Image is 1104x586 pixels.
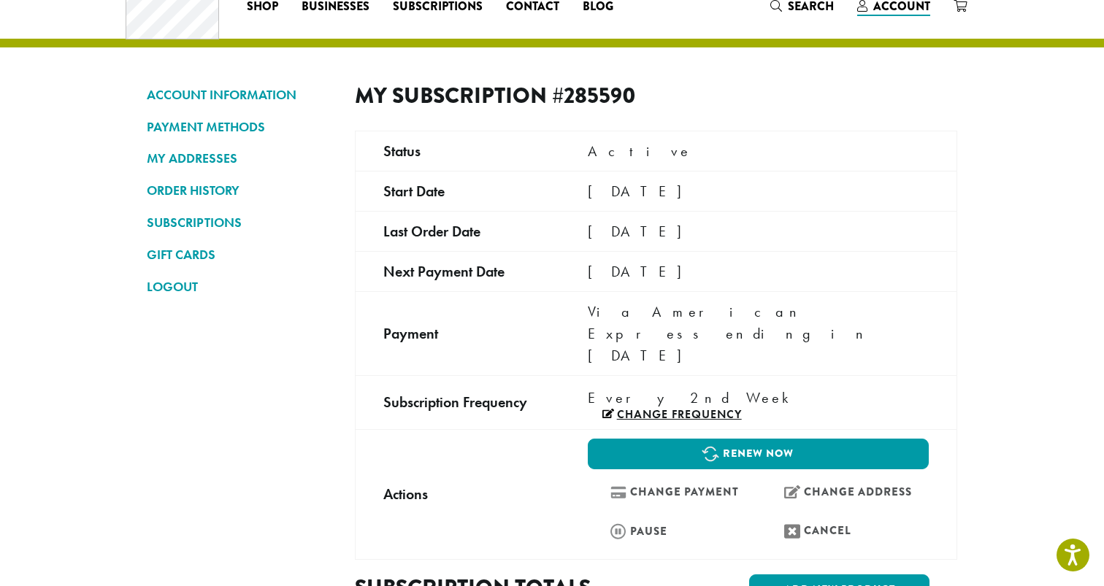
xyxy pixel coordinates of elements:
a: MY ADDRESSES [147,146,333,171]
a: Pause [588,515,755,547]
a: Renew now [588,439,929,469]
td: Next payment date [356,251,560,291]
span: Via American Express ending in [DATE] [588,302,873,365]
h2: My Subscription #285590 [355,82,644,109]
td: Subscription Frequency [356,375,560,429]
td: Last order date [356,211,560,251]
td: Start date [356,171,560,211]
a: Change frequency [602,409,742,420]
a: ORDER HISTORY [147,178,333,203]
td: Status [356,131,560,171]
td: [DATE] [560,251,957,291]
td: [DATE] [560,171,957,211]
td: [DATE] [560,211,957,251]
a: GIFT CARDS [147,242,333,267]
a: ACCOUNT INFORMATION [147,82,333,107]
td: Active [560,131,957,171]
td: Payment [356,291,560,375]
a: SUBSCRIPTIONS [147,210,333,235]
a: Cancel [762,515,929,547]
a: Change address [762,477,929,508]
a: Change payment [588,477,755,508]
a: LOGOUT [147,274,333,299]
span: Every 2nd Week [588,387,797,409]
a: PAYMENT METHODS [147,115,333,139]
td: Actions [356,429,560,559]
